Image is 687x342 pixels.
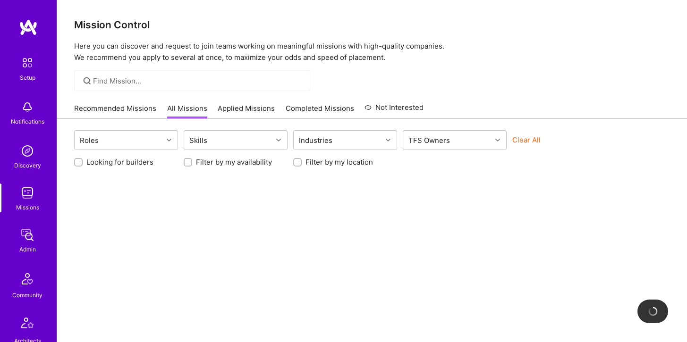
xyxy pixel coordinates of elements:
[495,138,500,142] i: icon Chevron
[16,202,39,212] div: Missions
[20,73,35,83] div: Setup
[16,267,39,290] img: Community
[16,313,39,336] img: Architects
[18,184,37,202] img: teamwork
[648,307,658,316] img: loading
[297,133,335,147] div: Industries
[167,103,207,119] a: All Missions
[218,103,275,119] a: Applied Missions
[86,157,153,167] label: Looking for builders
[11,117,44,126] div: Notifications
[386,138,390,142] i: icon Chevron
[19,19,38,36] img: logo
[77,133,101,147] div: Roles
[187,133,210,147] div: Skills
[82,75,93,86] i: icon SearchGrey
[74,103,156,119] a: Recommended Missions
[286,103,354,119] a: Completed Missions
[512,135,541,145] button: Clear All
[406,133,452,147] div: TFS Owners
[74,19,670,31] h3: Mission Control
[18,142,37,160] img: discovery
[167,138,171,142] i: icon Chevron
[276,138,281,142] i: icon Chevron
[12,290,42,300] div: Community
[18,225,37,244] img: admin teamwork
[365,102,424,119] a: Not Interested
[196,157,272,167] label: Filter by my availability
[19,244,36,254] div: Admin
[17,53,37,73] img: setup
[14,160,41,170] div: Discovery
[74,41,670,63] p: Here you can discover and request to join teams working on meaningful missions with high-quality ...
[93,76,303,86] input: Find Mission...
[305,157,373,167] label: Filter by my location
[18,98,37,117] img: bell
